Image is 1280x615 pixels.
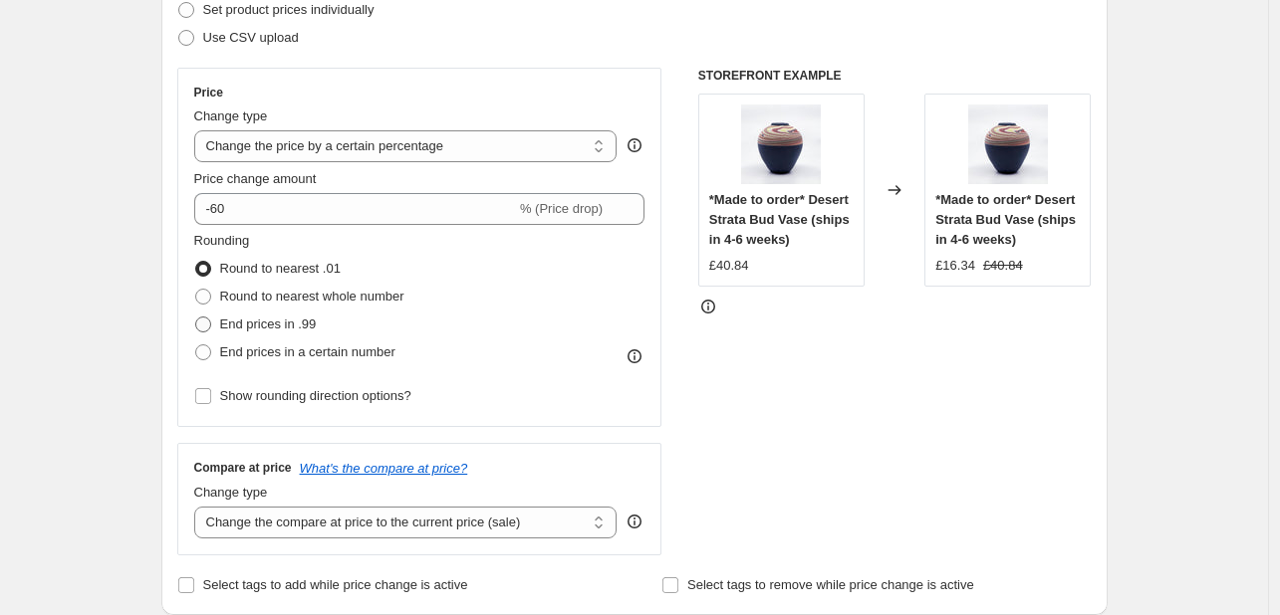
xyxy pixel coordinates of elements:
span: Change type [194,108,268,123]
span: End prices in .99 [220,316,317,331]
img: desertstratavase_80x.jpg [741,104,821,184]
span: End prices in a certain number [220,344,395,359]
span: Use CSV upload [203,30,299,45]
span: Show rounding direction options? [220,388,411,403]
span: Select tags to add while price change is active [203,577,468,592]
div: £16.34 [935,256,975,276]
span: % (Price drop) [520,201,603,216]
div: help [625,512,644,531]
span: Price change amount [194,171,317,186]
span: Round to nearest whole number [220,289,404,304]
div: help [625,135,644,155]
span: *Made to order* Desert Strata Bud Vase (ships in 4-6 weeks) [935,192,1076,247]
strike: £40.84 [983,256,1023,276]
img: desertstratavase_80x.jpg [968,104,1048,184]
button: What's the compare at price? [300,461,468,476]
span: Set product prices individually [203,2,375,17]
span: Change type [194,485,268,500]
h3: Compare at price [194,460,292,476]
span: Rounding [194,233,250,248]
h3: Price [194,85,223,101]
input: -15 [194,193,516,225]
h6: STOREFRONT EXAMPLE [698,68,1092,84]
span: Select tags to remove while price change is active [687,577,974,592]
span: *Made to order* Desert Strata Bud Vase (ships in 4-6 weeks) [709,192,850,247]
span: Round to nearest .01 [220,261,341,276]
div: £40.84 [709,256,749,276]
